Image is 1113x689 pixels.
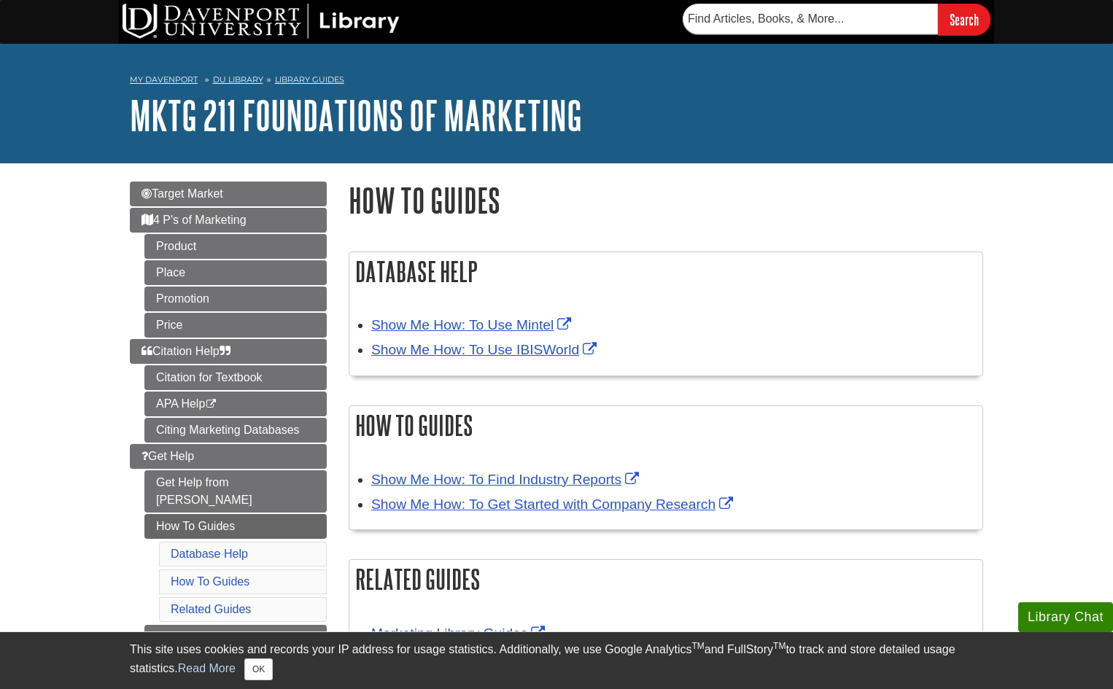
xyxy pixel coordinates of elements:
[130,444,327,469] a: Get Help
[123,4,400,39] img: DU Library
[683,4,938,34] input: Find Articles, Books, & More...
[144,392,327,416] a: APA Help
[371,317,575,332] a: Link opens in new window
[171,575,249,588] a: How To Guides
[349,406,982,445] h2: How To Guides
[144,287,327,311] a: Promotion
[171,603,251,615] a: Related Guides
[1018,602,1113,632] button: Library Chat
[130,208,327,233] a: 4 P's of Marketing
[938,4,990,35] input: Search
[244,658,273,680] button: Close
[683,4,990,35] form: Searches DU Library's articles, books, and more
[691,641,704,651] sup: TM
[371,342,600,357] a: Link opens in new window
[349,182,983,219] h1: How To Guides
[144,470,327,513] a: Get Help from [PERSON_NAME]
[141,187,223,200] span: Target Market
[141,450,194,462] span: Get Help
[130,70,983,93] nav: breadcrumb
[773,641,786,651] sup: TM
[141,345,230,357] span: Citation Help
[144,260,327,285] a: Place
[178,662,236,674] a: Read More
[130,182,327,650] div: Guide Page Menu
[275,74,344,85] a: Library Guides
[371,472,643,487] a: Link opens in new window
[130,93,582,138] a: MKTG 211 Foundations of Marketing
[130,641,983,680] div: This site uses cookies and records your IP address for usage statistics. Additionally, we use Goo...
[171,548,248,560] a: Database Help
[144,625,327,650] a: Video | Library Overview
[130,74,198,86] a: My Davenport
[371,497,737,512] a: Link opens in new window
[144,234,327,259] a: Product
[130,339,327,364] a: Citation Help
[144,514,327,539] a: How To Guides
[349,252,982,291] h2: Database Help
[144,418,327,443] a: Citing Marketing Databases
[349,560,982,599] h2: Related Guides
[130,182,327,206] a: Target Market
[144,365,327,390] a: Citation for Textbook
[144,313,327,338] a: Price
[205,400,217,409] i: This link opens in a new window
[213,74,263,85] a: DU Library
[141,214,247,226] span: 4 P's of Marketing
[371,626,548,641] a: Link opens in new window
